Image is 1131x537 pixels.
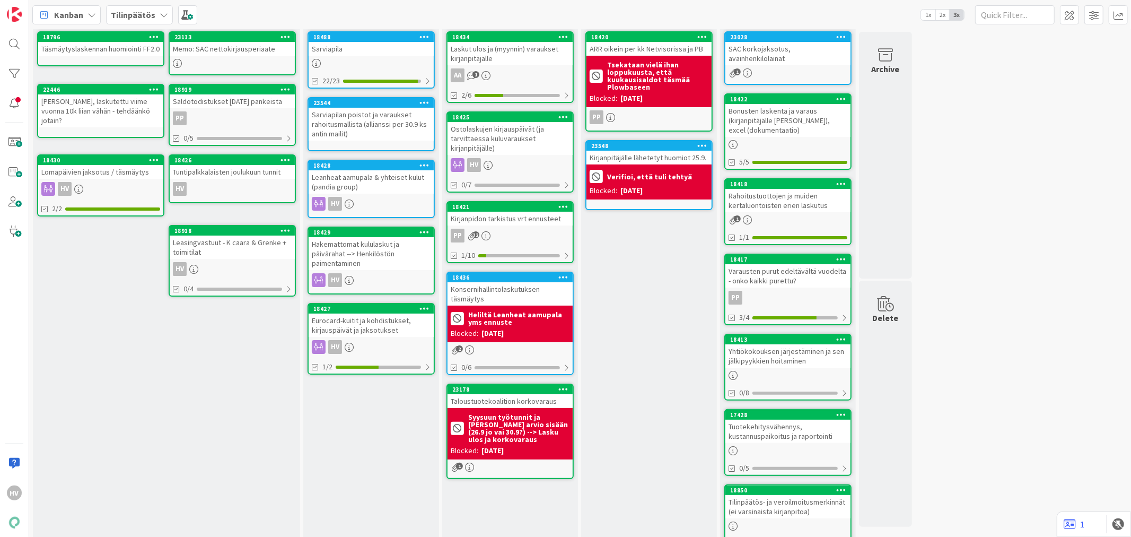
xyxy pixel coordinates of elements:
div: 18418 [730,180,851,188]
div: 18430 [38,155,163,165]
div: 18850 [725,486,851,495]
span: 2x [935,10,950,20]
div: 18488 [313,33,434,41]
div: [DATE] [481,328,504,339]
div: 23548 [586,141,712,151]
div: 18425 [448,112,573,122]
div: 23178 [452,386,573,393]
div: 18429Hakemattomat kululaskut ja päivärahat --> Henkilöstön paimentaminen [309,228,434,270]
div: 23544Sarviapilan poistot ja varaukset rahoitusmallista (allianssi per 30.9 ks antin mailit) [309,98,434,141]
span: 1 [472,71,479,78]
div: AA [451,68,464,82]
div: 23544 [309,98,434,108]
div: PP [586,110,712,124]
div: 18430 [43,157,163,164]
div: 18425 [452,114,573,121]
div: PP [170,111,295,125]
div: 23548Kirjanpitäjälle lähetetyt huomiot 25.9. [586,141,712,164]
div: 18418Rahoitustuottojen ja muiden kertaluontoisten erien laskutus [725,179,851,212]
div: Yhtiökokouksen järjestäminen ja sen jälkipyykkien hoitaminen [725,344,851,368]
div: 23544 [313,99,434,107]
div: HV [309,340,434,354]
div: Lomapäivien jaksotus / täsmäytys [38,165,163,179]
div: 23178 [448,385,573,394]
span: 2/6 [461,90,471,101]
div: 17428 [730,411,851,419]
div: 18918 [170,226,295,236]
div: 18429 [309,228,434,237]
div: Taloustuotekoalition korkovaraus [448,394,573,408]
div: Saldotodistukset [DATE] pankeista [170,94,295,108]
div: 18420 [586,32,712,42]
div: 18421 [448,202,573,212]
div: 23113Memo: SAC nettokirjausperiaate [170,32,295,56]
span: 0/5 [739,463,749,474]
div: PP [729,291,742,305]
div: HV [7,486,22,500]
b: Tsekataan vielä ihan loppukuusta, että kuukausisaldot täsmää Plowbaseen [607,61,708,91]
div: 23028SAC korkojaksotus, avainhenkilölainat [725,32,851,65]
div: 18413 [725,335,851,344]
div: PP [173,111,187,125]
div: HV [309,197,434,211]
div: 18796 [43,33,163,41]
div: 18420ARR oikein per kk Netvisorissa ja PB [586,32,712,56]
div: 18796Täsmäytyslaskennan huomiointi FF2.0 [38,32,163,56]
div: [PERSON_NAME], laskutettu viime vuonna 10k liian vähän - tehdäänkö jotain? [38,94,163,127]
div: 18918Leasingvastuut - K caara & Grenke + toimitilat [170,226,295,259]
div: 18488 [309,32,434,42]
div: 23028 [725,32,851,42]
span: 1 [456,463,463,470]
div: 18796 [38,32,163,42]
div: HV [58,182,72,196]
span: 3/4 [739,312,749,323]
div: HV [173,182,187,196]
div: Blocked: [590,93,617,104]
b: Tilinpäätös [111,10,155,20]
div: HV [173,262,187,276]
div: 18850Tilinpäätös- ja veroilmoitusmerkinnät (ei varsinaista kirjanpitoa) [725,486,851,518]
div: 18428 [313,162,434,169]
div: Leanheat aamupala & yhteiset kulut (pandia group) [309,170,434,194]
div: 18421Kirjanpidon tarkistus vrt ennusteet [448,202,573,226]
div: Leasingvastuut - K caara & Grenke + toimitilat [170,236,295,259]
div: 18413 [730,336,851,343]
div: 17428 [725,410,851,420]
b: Syysuun työtunnit ja [PERSON_NAME] arvio sisään (26.9 jo vai 30.9?) --> Lasku ulos ja korkovaraus [468,413,569,443]
div: Delete [873,311,899,324]
div: 18427 [313,305,434,313]
div: PP [725,291,851,305]
div: SAC korkojaksotus, avainhenkilölainat [725,42,851,65]
div: 18427Eurocard-kuitit ja kohdistukset, kirjauspäivät ja jaksotukset [309,304,434,337]
div: 18422 [730,96,851,103]
div: 23178Taloustuotekoalition korkovaraus [448,385,573,408]
div: 18428 [309,161,434,170]
div: 18427 [309,304,434,314]
div: 18488Sarviapila [309,32,434,56]
div: 23113 [174,33,295,41]
div: HV [328,273,342,287]
div: Tuotekehitysvähennys, kustannuspaikoitus ja raportointi [725,420,851,443]
div: ARR oikein per kk Netvisorissa ja PB [586,42,712,56]
div: HV [170,182,295,196]
span: 1 [734,68,741,75]
span: 2/2 [52,203,62,214]
div: Sarviapila [309,42,434,56]
div: 18430Lomapäivien jaksotus / täsmäytys [38,155,163,179]
div: 18422 [725,94,851,104]
div: 18429 [313,229,434,236]
span: 0/7 [461,179,471,190]
span: 1 [734,215,741,222]
div: 18426 [174,157,295,164]
div: 18919 [170,85,295,94]
div: 23548 [591,142,712,150]
div: 23028 [730,33,851,41]
span: 0/8 [739,387,749,399]
div: 18425Ostolaskujen kirjauspäivät (ja tarvittaessa kuluvaraukset kirjanpitäjälle) [448,112,573,155]
div: 18434 [452,33,573,41]
div: 23113 [170,32,295,42]
div: 18436 [452,274,573,281]
div: PP [451,229,464,242]
div: Varausten purut edeltävältä vuodelta - onko kaikki purettu? [725,264,851,288]
div: 18420 [591,33,712,41]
